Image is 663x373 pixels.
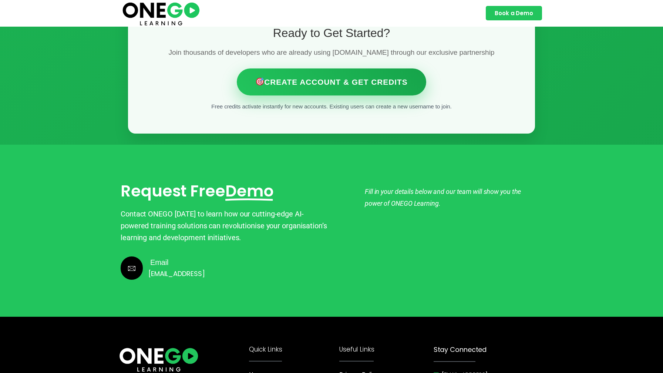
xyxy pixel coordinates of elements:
[486,6,542,20] a: Book a Demo
[121,256,331,280] a: Learn More
[256,78,264,85] img: 🎯
[143,102,520,111] p: Free credits activate instantly for new accounts. Existing users can create a new username to join.
[225,182,274,201] span: Demo
[143,26,520,40] h2: Ready to Get Started?
[495,10,533,16] span: Book a Demo
[339,346,430,353] h4: Useful Links
[121,180,225,202] span: Request Free
[237,68,426,95] a: Create Account & Get Credits
[121,208,331,243] p: Contact ONEGO [DATE] to learn how our cutting-edge AI-powered training solutions can revolutionis...
[148,269,205,279] p: [EMAIL_ADDRESS]
[119,346,199,372] img: ONE360 AI Corporate Learning
[150,258,203,267] h4: Email
[434,346,544,353] h4: Stay Connected
[143,47,520,58] p: Join thousands of developers who are already using [DOMAIN_NAME] through our exclusive partnership
[249,346,336,353] h4: Quick Links
[365,188,521,207] em: Fill in your details below and our team will show you the power of ONEGO Learning.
